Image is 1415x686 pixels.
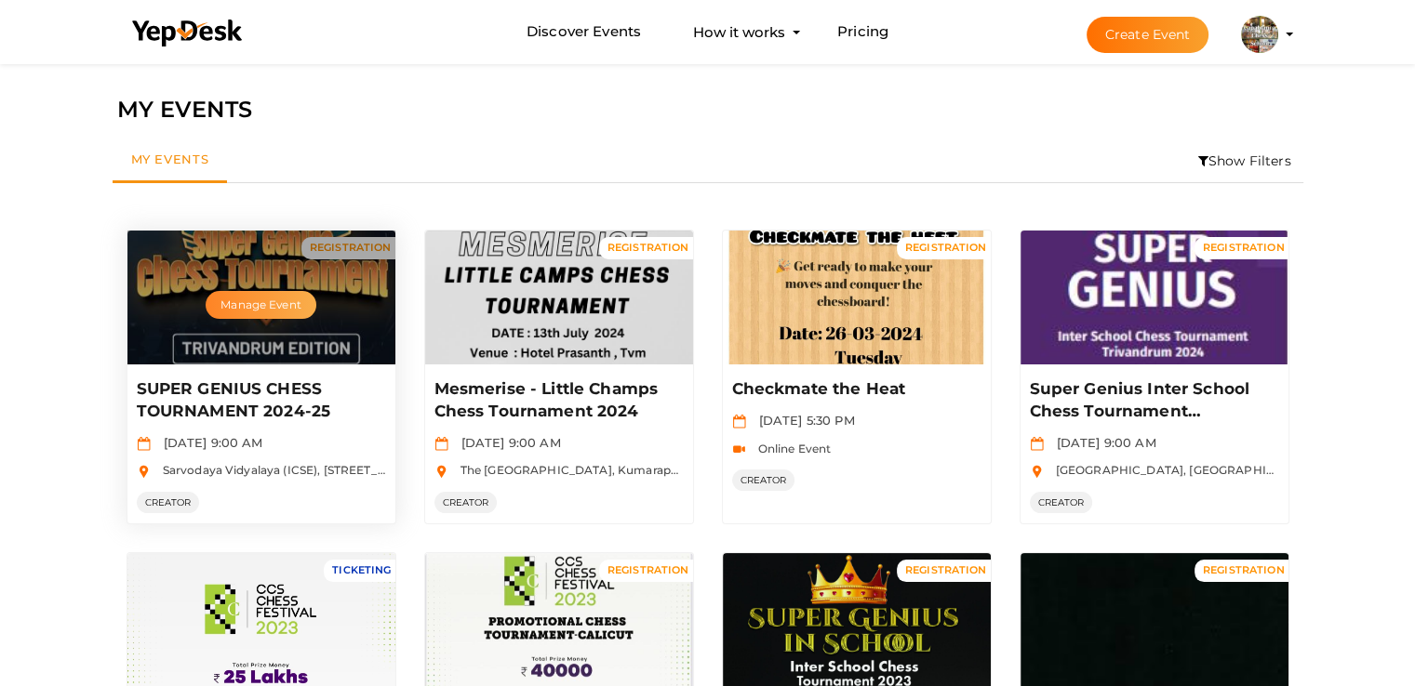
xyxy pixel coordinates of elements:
[732,469,795,491] span: CREATOR
[1030,437,1044,451] img: calendar.svg
[1030,465,1044,479] img: location.svg
[452,435,561,450] span: [DATE] 9:00 AM
[749,442,832,455] span: Online Event
[117,92,1299,127] div: MY EVENTS
[434,437,448,451] img: calendar.svg
[732,378,977,401] p: Checkmate the Heat
[113,139,228,183] a: My Events
[154,435,263,450] span: [DATE] 9:00 AM
[434,378,679,423] p: Mesmerise - Little Champs Chess Tournament 2024
[732,415,746,429] img: calendar.svg
[131,152,209,166] span: My Events
[137,492,200,513] span: CREATOR
[687,15,791,49] button: How it works
[1186,139,1303,182] li: Show Filters
[1087,17,1209,53] button: Create Event
[137,465,151,479] img: location.svg
[750,413,855,428] span: [DATE] 5:30 PM
[1030,378,1275,423] p: Super Genius Inter School Chess Tournament Trivandrum 2024
[527,15,641,49] a: Discover Events
[137,378,381,423] p: SUPER GENIUS CHESS TOURNAMENT 2024-25
[1030,492,1093,513] span: CREATOR
[837,15,888,49] a: Pricing
[434,492,498,513] span: CREATOR
[154,463,438,477] span: Sarvodaya Vidyalaya (ICSE), [STREET_ADDRESS]
[137,437,151,451] img: calendar.svg
[434,465,448,479] img: location.svg
[1241,16,1278,53] img: SNXIXYF2_small.jpeg
[1048,435,1156,450] span: [DATE] 9:00 AM
[732,442,746,456] img: video-icon.svg
[206,291,315,319] button: Manage Event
